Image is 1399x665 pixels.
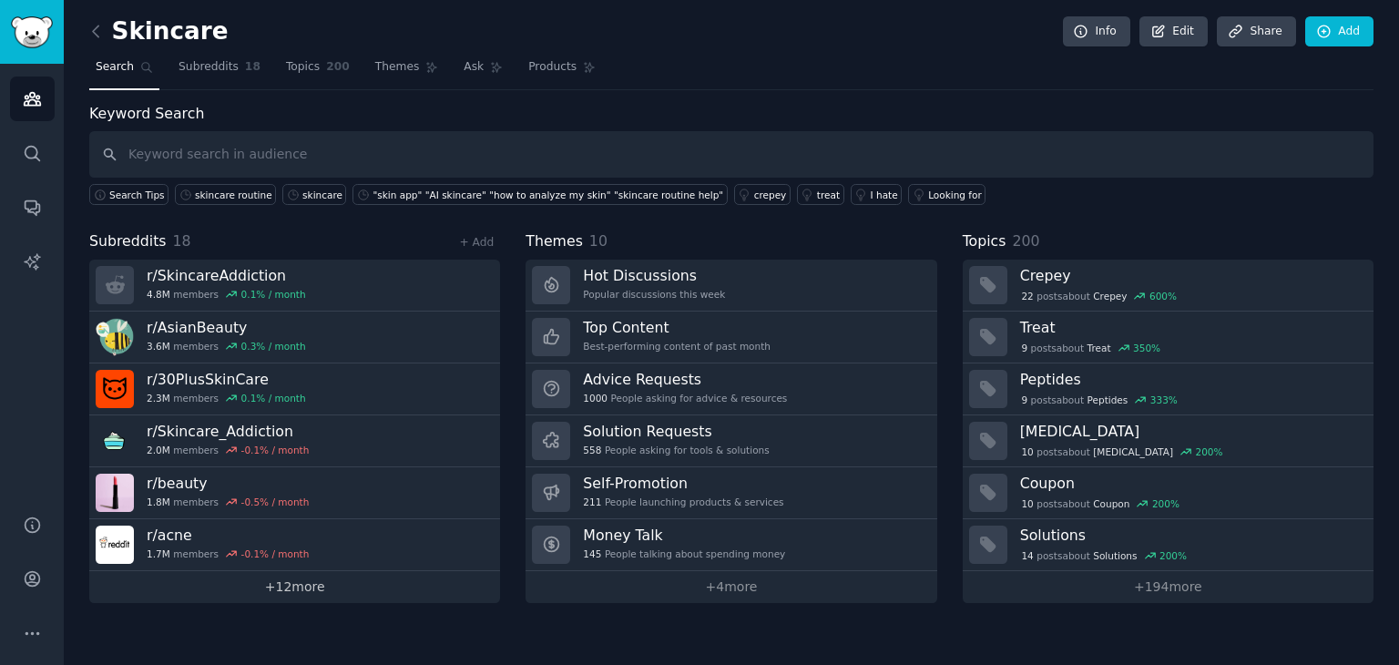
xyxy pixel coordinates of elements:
[583,422,769,441] h3: Solution Requests
[908,184,985,205] a: Looking for
[96,318,134,356] img: AsianBeauty
[963,571,1373,603] a: +194more
[583,547,601,560] span: 145
[464,59,484,76] span: Ask
[1021,497,1033,510] span: 10
[526,312,936,363] a: Top ContentBest-performing content of past month
[583,474,783,493] h3: Self-Promotion
[326,59,350,76] span: 200
[734,184,791,205] a: crepey
[89,312,500,363] a: r/AsianBeauty3.6Mmembers0.3% / month
[1021,549,1033,562] span: 14
[851,184,903,205] a: I hate
[583,370,787,389] h3: Advice Requests
[286,59,320,76] span: Topics
[241,392,306,404] div: 0.1 % / month
[147,392,306,404] div: members
[817,189,840,201] div: treat
[1020,422,1361,441] h3: [MEDICAL_DATA]
[89,230,167,253] span: Subreddits
[1139,16,1208,47] a: Edit
[526,363,936,415] a: Advice Requests1000People asking for advice & resources
[1149,290,1177,302] div: 600 %
[373,189,723,201] div: "skin app" "AI skincare" "how to analyze my skin" "skincare routine help"
[1093,290,1127,302] span: Crepey
[1063,16,1130,47] a: Info
[1195,445,1222,458] div: 200 %
[147,444,309,456] div: members
[1020,444,1225,460] div: post s about
[963,312,1373,363] a: Treat9postsaboutTreat350%
[89,260,500,312] a: r/SkincareAddiction4.8Mmembers0.1% / month
[1133,342,1160,354] div: 350 %
[459,236,494,249] a: + Add
[1020,526,1361,545] h3: Solutions
[583,496,601,508] span: 211
[352,184,727,205] a: "skin app" "AI skincare" "how to analyze my skin" "skincare routine help"
[526,230,583,253] span: Themes
[89,363,500,415] a: r/30PlusSkinCare2.3Mmembers0.1% / month
[147,318,306,337] h3: r/ AsianBeauty
[1150,394,1178,406] div: 333 %
[147,547,170,560] span: 1.7M
[375,59,420,76] span: Themes
[1020,318,1361,337] h3: Treat
[1093,549,1137,562] span: Solutions
[179,59,239,76] span: Subreddits
[583,392,608,404] span: 1000
[1021,290,1033,302] span: 22
[147,496,170,508] span: 1.8M
[583,266,725,285] h3: Hot Discussions
[147,288,170,301] span: 4.8M
[583,526,785,545] h3: Money Talk
[280,53,356,90] a: Topics200
[589,232,608,250] span: 10
[147,340,306,353] div: members
[1021,342,1027,354] span: 9
[583,340,771,353] div: Best-performing content of past month
[526,467,936,519] a: Self-Promotion211People launching products & services
[583,392,787,404] div: People asking for advice & resources
[1020,340,1162,356] div: post s about
[528,59,577,76] span: Products
[526,415,936,467] a: Solution Requests558People asking for tools & solutions
[1093,497,1129,510] span: Coupon
[963,230,1006,253] span: Topics
[963,467,1373,519] a: Coupon10postsaboutCoupon200%
[241,288,306,301] div: 0.1 % / month
[109,189,165,201] span: Search Tips
[1020,496,1181,512] div: post s about
[96,474,134,512] img: beauty
[963,415,1373,467] a: [MEDICAL_DATA]10postsabout[MEDICAL_DATA]200%
[172,53,267,90] a: Subreddits18
[369,53,445,90] a: Themes
[89,184,168,205] button: Search Tips
[11,16,53,48] img: GummySearch logo
[583,318,771,337] h3: Top Content
[147,370,306,389] h3: r/ 30PlusSkinCare
[871,189,898,201] div: I hate
[1088,394,1128,406] span: Peptides
[797,184,844,205] a: treat
[1012,232,1039,250] span: 200
[147,547,309,560] div: members
[147,288,306,301] div: members
[583,496,783,508] div: People launching products & services
[89,53,159,90] a: Search
[89,105,204,122] label: Keyword Search
[583,288,725,301] div: Popular discussions this week
[583,444,601,456] span: 558
[963,519,1373,571] a: Solutions14postsaboutSolutions200%
[175,184,276,205] a: skincare routine
[1159,549,1187,562] div: 200 %
[583,444,769,456] div: People asking for tools & solutions
[1021,445,1033,458] span: 10
[282,184,346,205] a: skincare
[1217,16,1295,47] a: Share
[1020,392,1179,408] div: post s about
[526,260,936,312] a: Hot DiscussionsPopular discussions this week
[1020,288,1179,304] div: post s about
[96,370,134,408] img: 30PlusSkinCare
[1305,16,1373,47] a: Add
[526,519,936,571] a: Money Talk145People talking about spending money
